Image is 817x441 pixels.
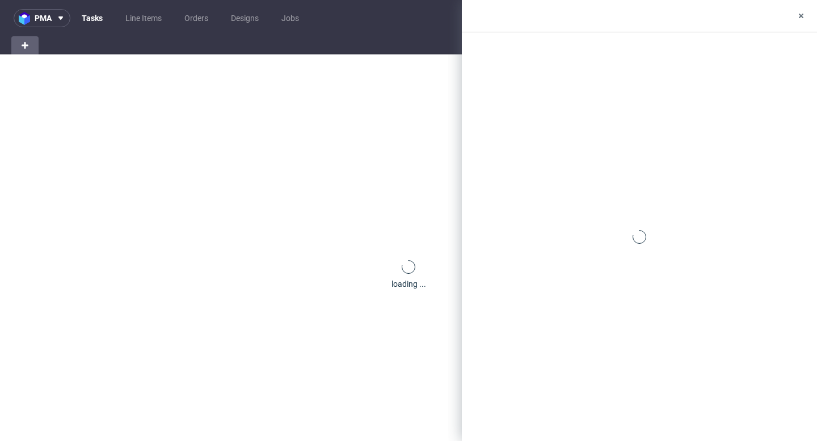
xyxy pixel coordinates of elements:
a: Line Items [119,9,169,27]
a: Jobs [275,9,306,27]
span: pma [35,14,52,22]
a: Tasks [75,9,110,27]
img: logo [19,12,35,25]
button: pma [14,9,70,27]
div: loading ... [391,278,426,290]
a: Designs [224,9,266,27]
a: Orders [178,9,215,27]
